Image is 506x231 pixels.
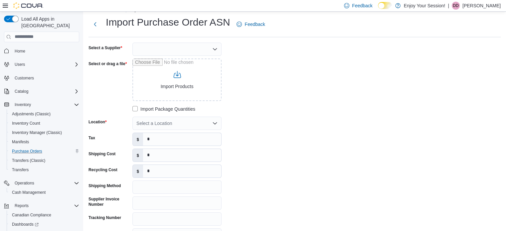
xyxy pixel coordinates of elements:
[9,138,79,146] span: Manifests
[12,179,79,187] span: Operations
[12,74,37,82] a: Customers
[1,46,82,56] button: Home
[12,149,42,154] span: Purchase Orders
[7,156,82,165] button: Transfers (Classic)
[12,87,79,95] span: Catalog
[9,188,79,196] span: Cash Management
[7,210,82,220] button: Canadian Compliance
[9,220,41,228] a: Dashboards
[132,105,195,113] label: Import Package Quantities
[12,130,62,135] span: Inventory Manager (Classic)
[7,147,82,156] button: Purchase Orders
[1,60,82,69] button: Users
[7,109,82,119] button: Adjustments (Classic)
[452,2,460,10] div: Devin D'Amelio
[9,129,65,137] a: Inventory Manager (Classic)
[12,212,51,218] span: Canadian Compliance
[9,157,79,165] span: Transfers (Classic)
[15,89,28,94] span: Catalog
[88,215,121,220] label: Tracking Number
[12,167,29,173] span: Transfers
[378,2,392,9] input: Dark Mode
[212,47,218,52] button: Open list of options
[404,2,445,10] p: Enjoy Your Session!
[12,202,31,210] button: Reports
[7,165,82,174] button: Transfers
[88,135,95,141] label: Tax
[88,119,107,125] label: Location
[1,87,82,96] button: Catalog
[12,190,46,195] span: Cash Management
[12,60,79,68] span: Users
[15,62,25,67] span: Users
[9,220,79,228] span: Dashboards
[1,100,82,109] button: Inventory
[15,75,34,81] span: Customers
[12,74,79,82] span: Customers
[12,121,40,126] span: Inventory Count
[9,166,31,174] a: Transfers
[7,128,82,137] button: Inventory Manager (Classic)
[12,139,29,145] span: Manifests
[12,60,28,68] button: Users
[13,2,43,9] img: Cova
[12,202,79,210] span: Reports
[7,220,82,229] a: Dashboards
[12,111,51,117] span: Adjustments (Classic)
[88,18,102,31] button: Next
[9,119,79,127] span: Inventory Count
[12,101,79,109] span: Inventory
[7,188,82,197] button: Cash Management
[9,129,79,137] span: Inventory Manager (Classic)
[1,178,82,188] button: Operations
[88,61,127,66] label: Select or drag a file
[212,121,218,126] button: Open list of options
[88,196,130,207] label: Supplier Invoice Number
[88,45,122,51] label: Select a Supplier
[106,16,230,29] h1: Import Purchase Order ASN
[462,2,501,10] p: [PERSON_NAME]
[9,188,48,196] a: Cash Management
[9,157,48,165] a: Transfers (Classic)
[15,102,31,107] span: Inventory
[245,21,265,28] span: Feedback
[1,73,82,83] button: Customers
[234,18,267,31] a: Feedback
[9,138,32,146] a: Manifests
[12,179,37,187] button: Operations
[9,119,43,127] a: Inventory Count
[9,110,79,118] span: Adjustments (Classic)
[448,2,449,10] p: |
[132,58,222,101] input: Use aria labels when no actual label is in use
[12,87,31,95] button: Catalog
[1,201,82,210] button: Reports
[9,147,79,155] span: Purchase Orders
[7,119,82,128] button: Inventory Count
[15,203,29,208] span: Reports
[9,211,79,219] span: Canadian Compliance
[133,165,143,177] label: $
[133,149,143,162] label: $
[12,101,34,109] button: Inventory
[9,147,45,155] a: Purchase Orders
[15,180,34,186] span: Operations
[12,222,39,227] span: Dashboards
[7,137,82,147] button: Manifests
[9,110,53,118] a: Adjustments (Classic)
[133,133,143,146] label: $
[88,183,121,188] label: Shipping Method
[12,47,28,55] a: Home
[88,151,115,157] label: Shipping Cost
[88,167,117,173] label: Recycling Cost
[352,2,372,9] span: Feedback
[12,47,79,55] span: Home
[9,211,54,219] a: Canadian Compliance
[453,2,458,10] span: DD
[19,16,79,29] span: Load All Apps in [GEOGRAPHIC_DATA]
[15,49,25,54] span: Home
[12,158,45,163] span: Transfers (Classic)
[9,166,79,174] span: Transfers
